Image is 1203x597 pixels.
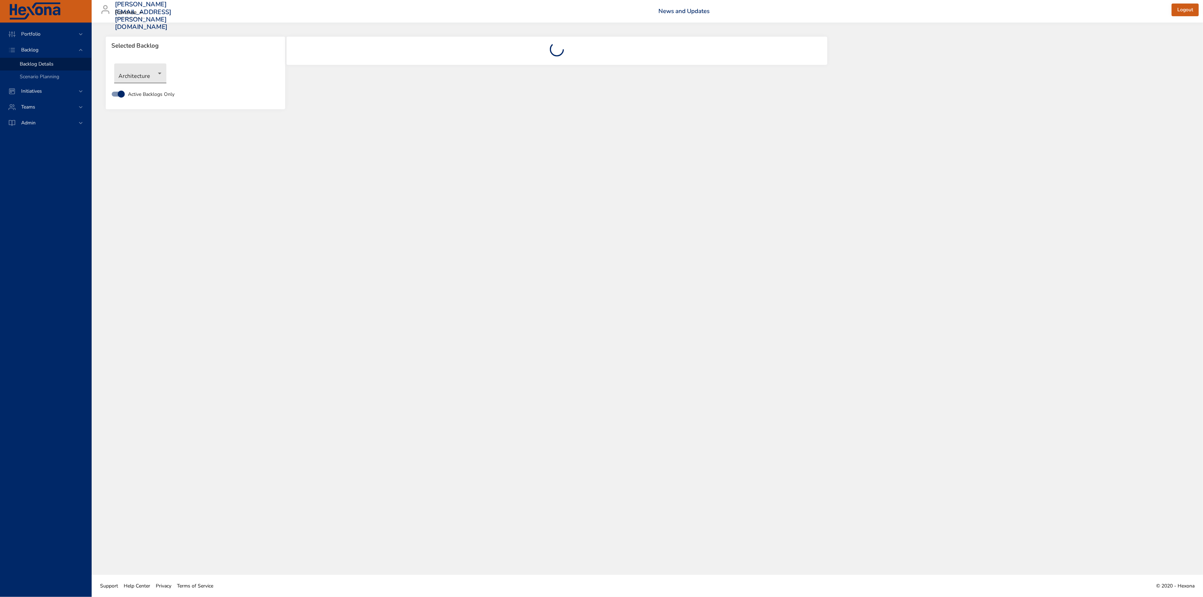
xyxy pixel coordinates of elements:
[20,73,59,80] span: Scenario Planning
[100,583,118,589] span: Support
[124,583,150,589] span: Help Center
[1156,583,1195,589] span: © 2020 - Hexona
[16,88,48,94] span: Initiatives
[20,61,54,67] span: Backlog Details
[16,119,41,126] span: Admin
[115,7,145,18] div: Raintree
[114,63,166,83] div: Architecture
[128,91,174,98] span: Active Backlogs Only
[111,42,280,49] span: Selected Backlog
[8,2,61,20] img: Hexona
[16,104,41,110] span: Teams
[97,578,121,594] a: Support
[16,47,44,53] span: Backlog
[1177,6,1193,14] span: Logout
[153,578,174,594] a: Privacy
[1172,4,1199,17] button: Logout
[658,7,710,15] a: News and Updates
[177,583,213,589] span: Terms of Service
[156,583,171,589] span: Privacy
[174,578,216,594] a: Terms of Service
[121,578,153,594] a: Help Center
[16,31,46,37] span: Portfolio
[115,1,172,31] h3: [PERSON_NAME][EMAIL_ADDRESS][PERSON_NAME][DOMAIN_NAME]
